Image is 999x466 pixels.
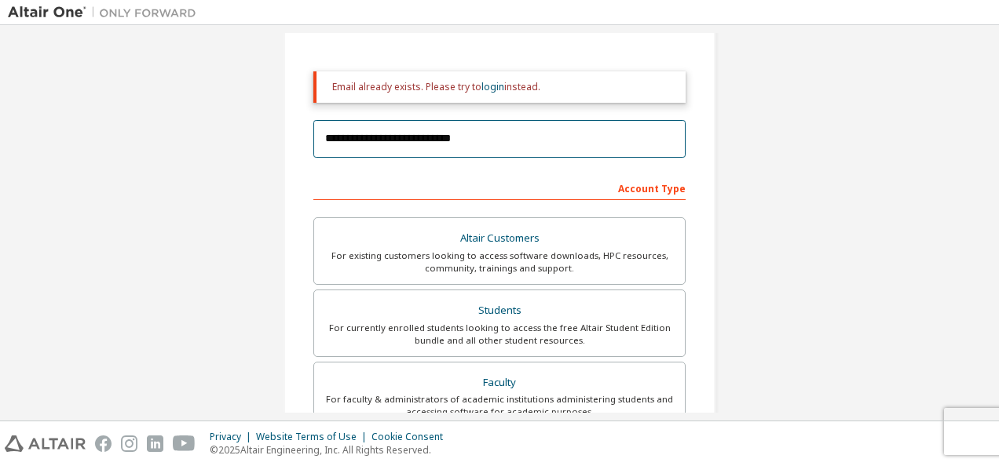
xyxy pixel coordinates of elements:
div: Email already exists. Please try to instead. [332,81,673,93]
div: For existing customers looking to access software downloads, HPC resources, community, trainings ... [324,249,675,275]
div: For faculty & administrators of academic institutions administering students and accessing softwa... [324,393,675,418]
div: Students [324,300,675,322]
div: Privacy [210,431,256,443]
img: youtube.svg [173,435,196,452]
img: instagram.svg [121,435,137,452]
div: Altair Customers [324,228,675,249]
div: Cookie Consent [371,431,452,443]
div: For currently enrolled students looking to access the free Altair Student Edition bundle and all ... [324,322,675,347]
img: linkedin.svg [147,435,163,452]
div: Faculty [324,372,675,394]
a: login [481,80,504,93]
img: altair_logo.svg [5,435,86,452]
img: facebook.svg [95,435,112,452]
div: Account Type [313,175,686,200]
p: © 2025 Altair Engineering, Inc. All Rights Reserved. [210,443,452,457]
div: Website Terms of Use [256,431,371,443]
img: Altair One [8,5,204,20]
